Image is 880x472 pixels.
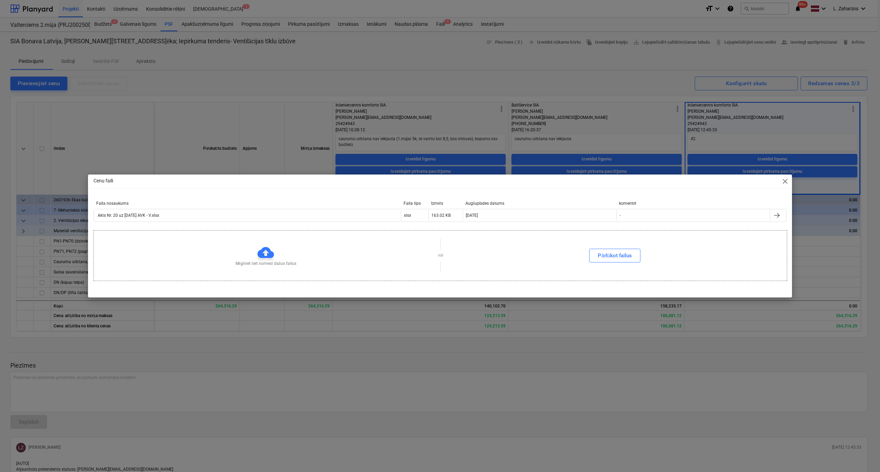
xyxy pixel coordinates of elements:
div: Faila tips [404,201,426,206]
div: Mēģiniet šeit nomest dažus failusvaiPārlūkot failus [93,230,787,281]
div: 163.02 KB [431,213,451,218]
div: Faila nosaukums [96,201,398,206]
p: vai [438,252,443,258]
div: Izmērs [431,201,460,206]
div: Augšuplādes datums [465,201,614,206]
p: Cenu faili [93,177,113,184]
div: Akts Nr. 20 uz [DATE] AVK - V.xlsx [97,213,159,218]
span: close [781,177,789,186]
div: xlsx [404,213,411,218]
iframe: Chat Widget [846,439,880,472]
p: Mēģiniet šeit nomest dažus failus [235,261,296,267]
div: - [619,213,620,218]
div: Pārlūkot failus [598,251,632,260]
div: komentēt [619,201,767,206]
div: [DATE] [466,213,478,218]
button: Pārlūkot failus [589,249,640,262]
